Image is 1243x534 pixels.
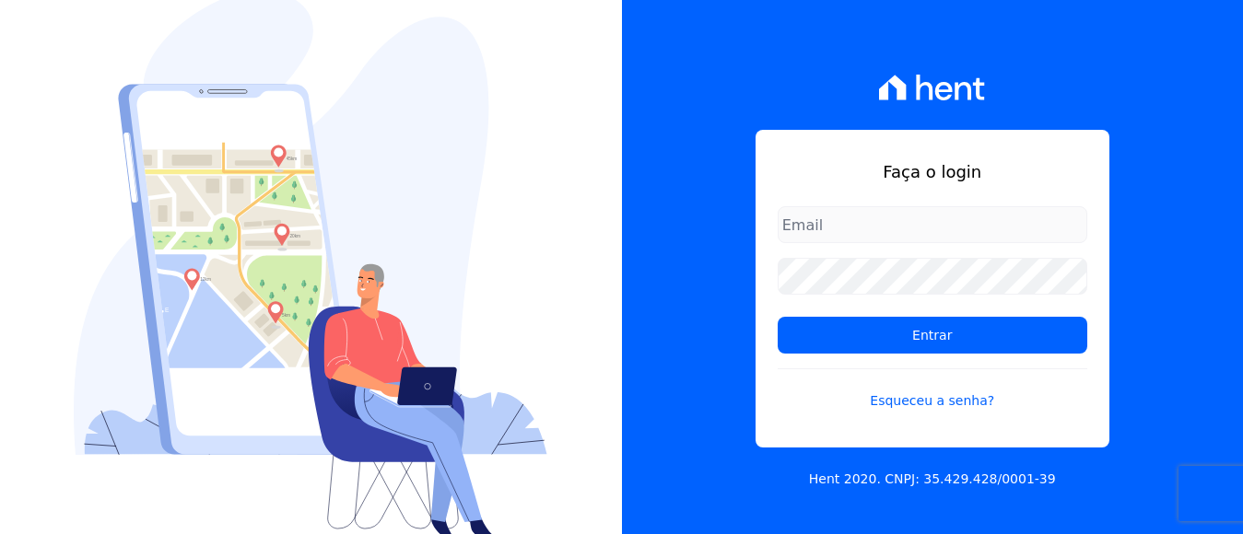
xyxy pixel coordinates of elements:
p: Hent 2020. CNPJ: 35.429.428/0001-39 [809,470,1056,489]
input: Entrar [778,317,1087,354]
h1: Faça o login [778,159,1087,184]
a: Esqueceu a senha? [778,368,1087,411]
input: Email [778,206,1087,243]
